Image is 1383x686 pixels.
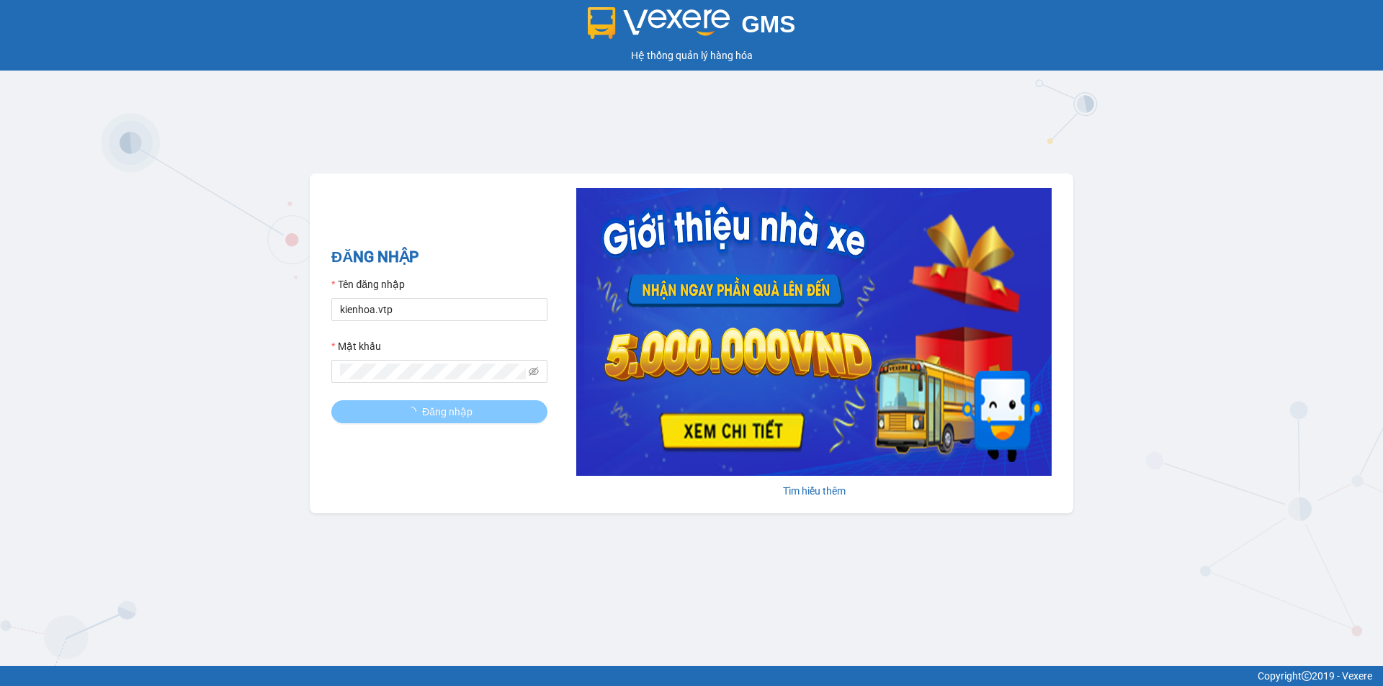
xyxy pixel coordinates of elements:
[331,298,547,321] input: Tên đăng nhập
[11,668,1372,684] div: Copyright 2019 - Vexere
[331,245,547,269] h2: ĐĂNG NHẬP
[331,400,547,423] button: Đăng nhập
[588,7,730,39] img: logo 2
[331,338,381,354] label: Mật khẩu
[340,364,526,379] input: Mật khẩu
[331,276,405,292] label: Tên đăng nhập
[406,407,422,417] span: loading
[741,11,795,37] span: GMS
[4,48,1379,63] div: Hệ thống quản lý hàng hóa
[422,404,473,420] span: Đăng nhập
[529,366,539,376] span: eye-invisible
[576,483,1052,499] div: Tìm hiểu thêm
[576,188,1052,476] img: banner-0
[1302,671,1312,681] span: copyright
[588,22,796,33] a: GMS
